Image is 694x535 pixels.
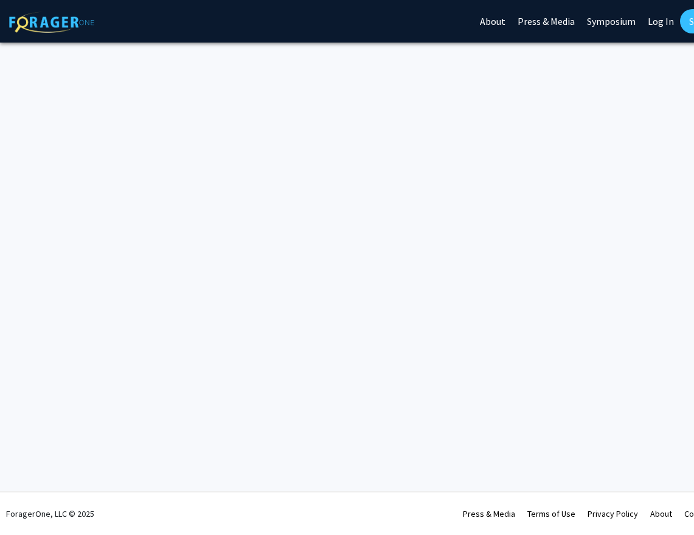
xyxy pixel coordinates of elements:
[463,508,515,519] a: Press & Media
[6,492,94,535] div: ForagerOne, LLC © 2025
[650,508,672,519] a: About
[527,508,575,519] a: Terms of Use
[9,12,94,33] img: ForagerOne Logo
[588,508,638,519] a: Privacy Policy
